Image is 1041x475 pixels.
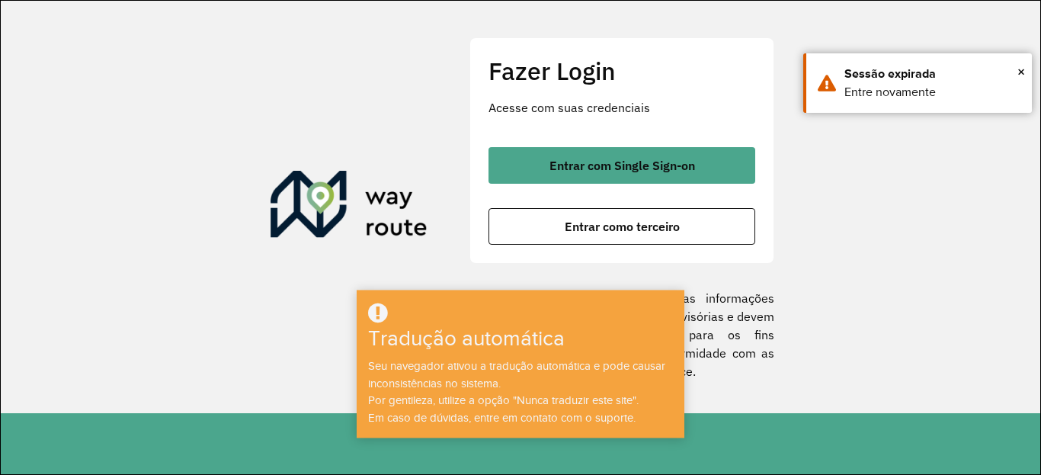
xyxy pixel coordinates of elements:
[368,360,665,390] font: Seu navegador ativou a tradução automática e pode causar inconsistências no sistema.
[549,158,695,173] font: Entrar com Single Sign-on
[1017,63,1025,80] font: ×
[271,171,428,244] img: Roteirizador AmbevTech
[565,219,680,234] font: Entrar como terceiro
[488,100,650,115] font: Acesse com suas credenciais
[488,147,755,184] button: botão
[1017,60,1025,83] button: Fechar
[368,394,639,406] font: Por gentileza, utilize a opção "Nunca traduzir este site".
[844,85,936,98] font: Entre novamente
[488,208,755,245] button: botão
[368,412,636,424] font: Em caso de dúvidas, entre em contato com o suporte.
[844,67,936,80] font: Sessão expirada
[844,65,1020,83] div: Sessão expirada
[368,327,565,351] font: Tradução automática
[488,55,616,87] font: Fazer Login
